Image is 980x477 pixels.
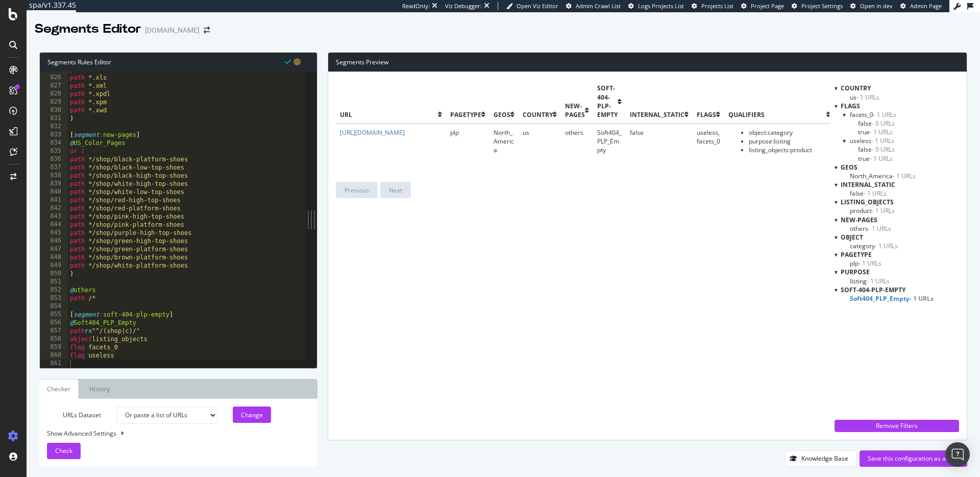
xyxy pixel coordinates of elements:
span: internal_static [630,110,684,119]
div: Remove Filters [841,421,953,430]
span: - 1 URLs [864,189,887,198]
div: 852 [40,286,68,294]
div: arrow-right-arrow-left [204,27,210,34]
span: - 1 URLs [893,172,916,180]
span: Project Settings [801,2,843,10]
div: 844 [40,221,68,229]
li: listing_objects : product [749,146,830,154]
span: - 1 URLs [872,206,895,215]
span: Click to filter flags on facets_0/false [858,119,895,128]
span: - 1 URLs [868,224,891,233]
a: Logs Projects List [628,2,684,10]
span: - 0 URLs [872,119,895,128]
a: Open Viz Editor [506,2,558,10]
div: 838 [40,172,68,180]
div: 833 [40,131,68,139]
span: Click to filter object on category [850,242,898,250]
span: Click to filter country on us [850,93,879,102]
button: Save this configuration as active [860,450,967,467]
a: Projects List [692,2,733,10]
span: - 1 URLs [856,93,879,102]
div: 859 [40,343,68,351]
div: 826 [40,74,68,82]
span: listing_objects [841,198,894,206]
span: - 1 URLs [910,294,934,303]
span: - 1 URLs [870,154,893,163]
div: Change [241,411,263,419]
button: Next [380,182,411,198]
div: 858 [40,335,68,343]
span: Click to filter flags on useless and its children [850,136,894,145]
div: 829 [40,98,68,106]
div: Viz Debugger: [445,2,482,10]
div: ReadOnly: [402,2,430,10]
span: internal_static [841,180,895,189]
span: - 0 URLs [872,145,895,154]
span: Project Page [751,2,784,10]
span: - 1 URLs [870,128,893,136]
div: Segments Preview [328,53,967,72]
span: Syntax is valid [285,57,291,66]
button: Check [47,443,81,459]
div: 835 [40,147,68,155]
span: object [841,233,863,242]
span: us [523,128,529,137]
div: 832 [40,123,68,131]
div: 840 [40,188,68,196]
span: flags [697,110,716,119]
a: Project Page [741,2,784,10]
span: country [841,84,871,92]
div: 845 [40,229,68,237]
li: purpose : listing [749,137,830,146]
span: plp [450,128,459,137]
span: soft-404-plp-empty [597,84,618,119]
span: Click to filter internal_static on false [850,189,887,198]
div: 861 [40,360,68,368]
div: 827 [40,82,68,90]
span: others [565,128,583,137]
span: url [340,110,438,119]
div: 841 [40,196,68,204]
label: URLs Dataset [39,407,109,424]
span: Click to filter flags on facets_0/true [858,128,893,136]
span: - 1 URLs [875,242,898,250]
div: Knowledge Base [801,454,848,463]
div: 830 [40,106,68,114]
a: [URL][DOMAIN_NAME] [340,128,405,137]
div: 837 [40,163,68,172]
span: Logs Projects List [638,2,684,10]
span: geos [494,110,510,119]
span: new-pages [841,216,877,224]
span: Click to filter soft-404-plp-empty on Soft404_PLP_Empty [850,294,934,303]
a: Admin Crawl List [566,2,621,10]
a: Open in dev [850,2,893,10]
div: 836 [40,155,68,163]
div: 847 [40,245,68,253]
div: 848 [40,253,68,261]
div: 831 [40,114,68,123]
span: new-pages [565,102,585,119]
div: 846 [40,237,68,245]
span: - 1 URLs [859,259,881,268]
span: - 1 URLs [873,110,896,119]
div: 854 [40,302,68,311]
div: 839 [40,180,68,188]
div: [DOMAIN_NAME] [145,25,200,35]
span: Open Viz Editor [517,2,558,10]
div: 843 [40,212,68,221]
div: Previous [345,186,369,195]
span: Click to filter purpose on listing [850,277,890,285]
span: Soft404_PLP_Empty [597,128,622,154]
div: 851 [40,278,68,286]
span: Check [55,446,72,455]
span: Click to filter geos on North_America [850,172,916,180]
span: soft-404-plp-empty [841,285,905,294]
span: Click to filter listing_objects on product [850,206,895,215]
button: Change [233,407,271,423]
span: Click to filter pagetype on plp [850,259,881,268]
span: - 1 URLs [867,277,890,285]
div: 860 [40,351,68,360]
div: 834 [40,139,68,147]
div: Next [389,186,402,195]
span: purpose [841,268,870,276]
